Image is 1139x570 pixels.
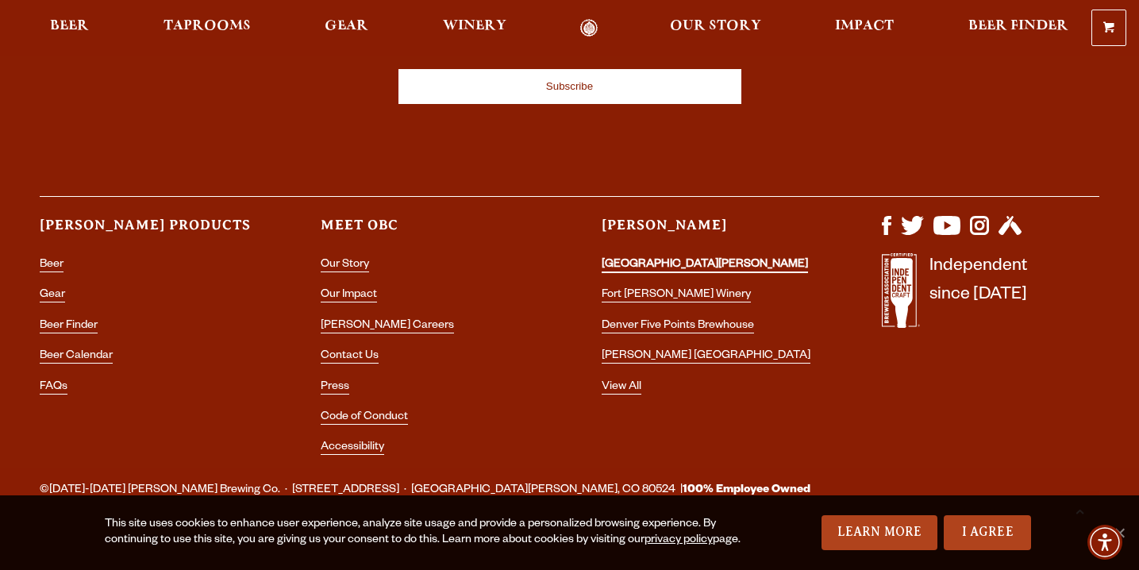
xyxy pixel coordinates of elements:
[602,259,808,273] a: [GEOGRAPHIC_DATA][PERSON_NAME]
[40,216,257,248] h3: [PERSON_NAME] Products
[602,216,819,248] h3: [PERSON_NAME]
[999,227,1022,240] a: Visit us on Untappd
[929,253,1027,337] p: Independent since [DATE]
[321,441,384,455] a: Accessibility
[40,259,63,272] a: Beer
[901,227,925,240] a: Visit us on X (formerly Twitter)
[835,20,894,33] span: Impact
[40,350,113,364] a: Beer Calendar
[825,19,904,37] a: Impact
[602,350,810,364] a: [PERSON_NAME] [GEOGRAPHIC_DATA]
[325,20,368,33] span: Gear
[1060,491,1099,530] a: Scroll to top
[40,320,98,333] a: Beer Finder
[321,216,538,248] h3: Meet OBC
[968,20,1068,33] span: Beer Finder
[321,289,377,302] a: Our Impact
[602,289,751,302] a: Fort [PERSON_NAME] Winery
[321,259,369,272] a: Our Story
[40,19,99,37] a: Beer
[602,320,754,333] a: Denver Five Points Brewhouse
[40,480,810,501] span: ©[DATE]-[DATE] [PERSON_NAME] Brewing Co. · [STREET_ADDRESS] · [GEOGRAPHIC_DATA][PERSON_NAME], CO ...
[40,289,65,302] a: Gear
[559,19,618,37] a: Odell Home
[321,411,408,425] a: Code of Conduct
[321,381,349,395] a: Press
[602,381,641,395] a: View All
[970,227,989,240] a: Visit us on Instagram
[1087,525,1122,560] div: Accessibility Menu
[40,381,67,395] a: FAQs
[398,69,741,104] input: Subscribe
[50,20,89,33] span: Beer
[645,534,713,547] a: privacy policy
[153,19,261,37] a: Taprooms
[683,484,810,497] strong: 100% Employee Owned
[321,350,379,364] a: Contact Us
[944,515,1031,550] a: I Agree
[933,227,960,240] a: Visit us on YouTube
[670,20,761,33] span: Our Story
[660,19,772,37] a: Our Story
[882,227,891,240] a: Visit us on Facebook
[958,19,1079,37] a: Beer Finder
[321,320,454,333] a: [PERSON_NAME] Careers
[443,20,506,33] span: Winery
[433,19,517,37] a: Winery
[314,19,379,37] a: Gear
[164,20,251,33] span: Taprooms
[105,517,741,549] div: This site uses cookies to enhance user experience, analyze site usage and provide a personalized ...
[822,515,938,550] a: Learn More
